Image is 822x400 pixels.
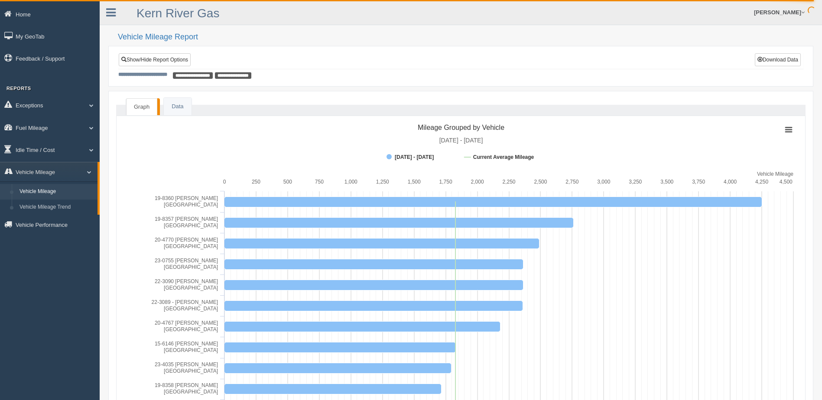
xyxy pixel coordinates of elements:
[164,98,191,116] a: Data
[164,368,218,374] tspan: [GEOGRAPHIC_DATA]
[565,179,578,185] text: 2,750
[629,179,642,185] text: 3,250
[155,382,218,388] tspan: 19-8358 [PERSON_NAME]
[755,179,768,185] text: 4,250
[471,179,484,185] text: 2,000
[283,179,292,185] text: 500
[155,258,218,264] tspan: 23-0755 [PERSON_NAME]
[155,216,218,222] tspan: 19-8357 [PERSON_NAME]
[534,179,547,185] text: 2,500
[252,179,260,185] text: 250
[439,179,452,185] text: 1,750
[502,179,515,185] text: 2,250
[315,179,324,185] text: 750
[164,223,218,229] tspan: [GEOGRAPHIC_DATA]
[408,179,421,185] text: 1,500
[473,154,534,160] tspan: Current Average Mileage
[152,299,218,305] tspan: 22-3089 - [PERSON_NAME]
[597,179,610,185] text: 3,000
[155,195,218,201] tspan: 19-8360 [PERSON_NAME]
[155,278,218,284] tspan: 22-3090 [PERSON_NAME]
[164,202,218,208] tspan: [GEOGRAPHIC_DATA]
[118,33,813,42] h2: Vehicle Mileage Report
[755,53,801,66] button: Download Data
[119,53,191,66] a: Show/Hide Report Options
[155,361,218,368] tspan: 23-4035 [PERSON_NAME]
[155,237,218,243] tspan: 20-4770 [PERSON_NAME]
[155,320,218,326] tspan: 20-4767 [PERSON_NAME]
[164,243,218,249] tspan: [GEOGRAPHIC_DATA]
[439,137,483,144] tspan: [DATE] - [DATE]
[16,184,97,200] a: Vehicle Mileage
[660,179,673,185] text: 3,500
[164,306,218,312] tspan: [GEOGRAPHIC_DATA]
[418,124,504,131] tspan: Mileage Grouped by Vehicle
[692,179,705,185] text: 3,750
[724,179,737,185] text: 4,000
[344,179,357,185] text: 1,000
[164,347,218,353] tspan: [GEOGRAPHIC_DATA]
[126,98,157,116] a: Graph
[376,179,389,185] text: 1,250
[164,264,218,270] tspan: [GEOGRAPHIC_DATA]
[16,200,97,215] a: Vehicle Mileage Trend
[780,179,793,185] text: 4,500
[164,326,218,332] tspan: [GEOGRAPHIC_DATA]
[155,341,218,347] tspan: 15-6146 [PERSON_NAME]
[757,171,793,177] tspan: Vehicle Mileage
[395,154,434,160] tspan: [DATE] - [DATE]
[136,6,219,20] a: Kern River Gas
[164,285,218,291] tspan: [GEOGRAPHIC_DATA]
[164,389,218,395] tspan: [GEOGRAPHIC_DATA]
[223,179,226,185] text: 0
